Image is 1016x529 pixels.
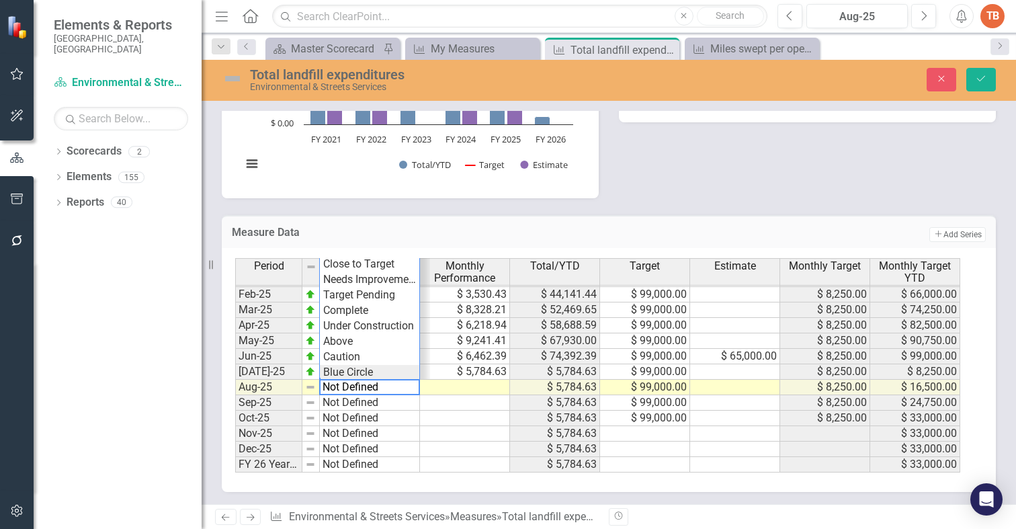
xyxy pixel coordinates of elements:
[67,195,104,210] a: Reports
[67,169,112,185] a: Elements
[54,33,188,55] small: [GEOGRAPHIC_DATA], [GEOGRAPHIC_DATA]
[305,397,316,408] img: 8DAGhfEEPCf229AAAAAElFTkSuQmCC
[420,349,510,364] td: $ 6,462.39
[305,444,316,454] img: 8DAGhfEEPCf229AAAAAElFTkSuQmCC
[714,260,756,272] span: Estimate
[420,287,510,302] td: $ 3,530.43
[600,302,690,318] td: $ 99,000.00
[789,260,861,272] span: Monthly Target
[600,318,690,333] td: $ 99,000.00
[243,155,261,173] button: View chart menu, Chart
[250,82,650,92] div: Environmental & Streets Services
[600,411,690,426] td: $ 99,000.00
[530,260,580,272] span: Total/YTD
[118,171,144,183] div: 155
[510,302,600,318] td: $ 52,469.65
[870,426,960,442] td: $ 33,000.00
[128,146,150,157] div: 2
[235,302,302,318] td: Mar-25
[870,395,960,411] td: $ 24,750.00
[305,428,316,439] img: 8DAGhfEEPCf229AAAAAElFTkSuQmCC
[600,333,690,349] td: $ 99,000.00
[491,133,521,145] text: FY 2025
[600,395,690,411] td: $ 99,000.00
[320,395,420,411] td: Not Defined
[356,133,386,145] text: FY 2022
[254,260,284,272] span: Period
[431,40,536,57] div: My Measures
[420,333,510,349] td: $ 9,241.41
[320,303,419,319] td: Complete
[232,227,642,239] h3: Measure Data
[690,349,780,364] td: $ 65,000.00
[311,133,341,145] text: FY 2021
[510,426,600,442] td: $ 5,784.63
[510,395,600,411] td: $ 5,784.63
[870,411,960,426] td: $ 33,000.00
[510,411,600,426] td: $ 5,784.63
[409,40,536,57] a: My Measures
[510,364,600,380] td: $ 5,784.63
[269,40,380,57] a: Master Scorecard
[870,349,960,364] td: $ 99,000.00
[420,318,510,333] td: $ 6,218.94
[401,133,431,145] text: FY 2023
[54,75,188,91] a: Environmental & Streets Services
[235,364,302,380] td: [DATE]-25
[446,133,476,145] text: FY 2024
[235,426,302,442] td: Nov-25
[780,333,870,349] td: $ 8,250.00
[600,364,690,380] td: $ 99,000.00
[630,260,660,272] span: Target
[873,260,957,284] span: Monthly Target YTD
[870,457,960,473] td: $ 33,000.00
[780,411,870,426] td: $ 8,250.00
[466,159,505,171] button: Show Target
[870,364,960,380] td: $ 8,250.00
[320,272,419,288] td: Needs Improvement
[870,302,960,318] td: $ 74,250.00
[235,287,302,302] td: Feb-25
[54,107,188,130] input: Search Below...
[235,457,302,473] td: FY 26 Year End
[420,302,510,318] td: $ 8,328.21
[502,510,624,523] div: Total landfill expenditures
[54,17,188,33] span: Elements & Reports
[450,510,497,523] a: Measures
[870,287,960,302] td: $ 66,000.00
[320,442,420,457] td: Not Defined
[536,133,566,145] text: FY 2026
[305,351,316,362] img: zOikAAAAAElFTkSuQmCC
[305,304,316,315] img: zOikAAAAAElFTkSuQmCC
[235,442,302,457] td: Dec-25
[320,365,419,380] td: Blue Circle
[305,320,316,331] img: zOikAAAAAElFTkSuQmCC
[235,318,302,333] td: Apr-25
[306,261,316,272] img: 8DAGhfEEPCf229AAAAAElFTkSuQmCC
[235,333,302,349] td: May-25
[780,364,870,380] td: $ 8,250.00
[510,333,600,349] td: $ 67,930.00
[716,10,745,21] span: Search
[510,457,600,473] td: $ 5,784.63
[320,350,419,365] td: Caution
[600,380,690,395] td: $ 99,000.00
[272,5,767,28] input: Search ClearPoint...
[688,40,816,57] a: Miles swept per operator per day
[870,442,960,457] td: $ 33,000.00
[510,442,600,457] td: $ 5,784.63
[780,380,870,395] td: $ 8,250.00
[870,380,960,395] td: $ 16,500.00
[970,483,1003,516] div: Open Intercom Messenger
[870,333,960,349] td: $ 90,750.00
[320,426,420,442] td: Not Defined
[520,159,568,171] button: Show Estimate
[305,413,316,423] img: 8DAGhfEEPCf229AAAAAElFTkSuQmCC
[305,335,316,346] img: zOikAAAAAElFTkSuQmCC
[697,7,764,26] button: Search
[399,159,451,171] button: Show Total/YTD
[305,289,316,300] img: zOikAAAAAElFTkSuQmCC
[423,260,507,284] span: Monthly Performance
[980,4,1005,28] button: TB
